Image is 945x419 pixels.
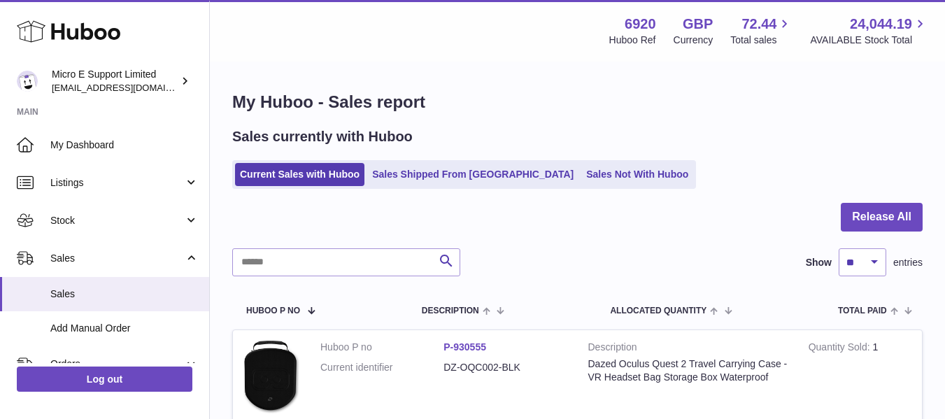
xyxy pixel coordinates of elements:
[232,127,413,146] h2: Sales currently with Huboo
[50,214,184,227] span: Stock
[741,15,776,34] span: 72.44
[52,82,206,93] span: [EMAIL_ADDRESS][DOMAIN_NAME]
[730,34,793,47] span: Total sales
[625,15,656,34] strong: 6920
[730,15,793,47] a: 72.44 Total sales
[850,15,912,34] span: 24,044.19
[50,252,184,265] span: Sales
[674,34,713,47] div: Currency
[443,341,486,353] a: P-930555
[50,287,199,301] span: Sales
[810,34,928,47] span: AVAILABLE Stock Total
[809,341,873,356] strong: Quantity Sold
[841,203,923,232] button: Release All
[17,367,192,392] a: Log out
[246,306,300,315] span: Huboo P no
[50,357,184,371] span: Orders
[810,15,928,47] a: 24,044.19 AVAILABLE Stock Total
[367,163,578,186] a: Sales Shipped From [GEOGRAPHIC_DATA]
[235,163,364,186] a: Current Sales with Huboo
[610,306,706,315] span: ALLOCATED Quantity
[320,361,443,374] dt: Current identifier
[320,341,443,354] dt: Huboo P no
[806,256,832,269] label: Show
[17,71,38,92] img: contact@micropcsupport.com
[588,341,788,357] strong: Description
[893,256,923,269] span: entries
[52,68,178,94] div: Micro E Support Limited
[838,306,887,315] span: Total paid
[588,357,788,384] div: Dazed Oculus Quest 2 Travel Carrying Case -VR Headset Bag Storage Box Waterproof
[232,91,923,113] h1: My Huboo - Sales report
[50,176,184,190] span: Listings
[609,34,656,47] div: Huboo Ref
[243,341,299,413] img: $_57.JPG
[581,163,693,186] a: Sales Not With Huboo
[422,306,479,315] span: Description
[50,322,199,335] span: Add Manual Order
[50,139,199,152] span: My Dashboard
[683,15,713,34] strong: GBP
[443,361,567,374] dd: DZ-OQC002-BLK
